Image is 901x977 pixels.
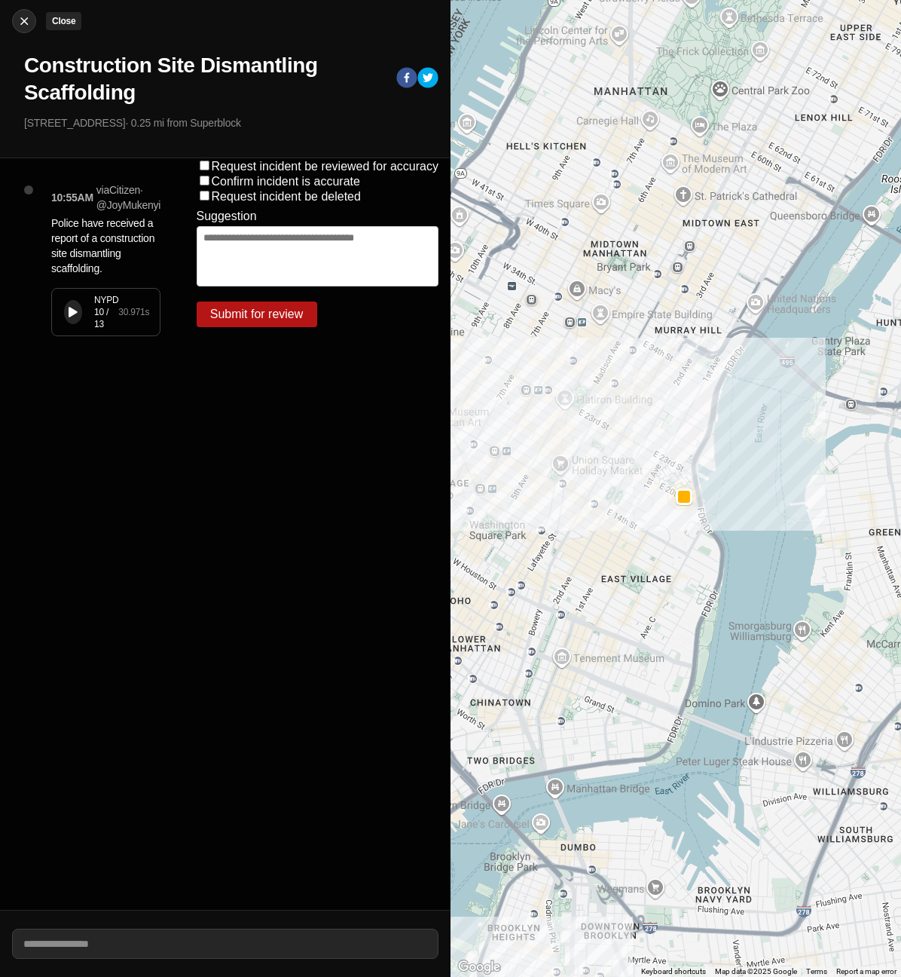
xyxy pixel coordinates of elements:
button: facebook [396,67,417,91]
p: [STREET_ADDRESS] · 0.25 mi from Superblock [24,115,438,130]
label: Request incident be deleted [212,190,361,203]
button: cancelClose [12,9,36,33]
h1: Construction Site Dismantling Scaffolding [24,52,384,106]
p: via Citizen · @ JoyMukenyi [96,182,160,213]
button: twitter [417,67,438,91]
div: NYPD 10 / 13 [94,294,118,330]
p: Police have received a report of a construction site dismantling scaffolding. [51,216,160,276]
small: Close [52,16,75,26]
label: Request incident be reviewed for accuracy [212,160,439,173]
button: Keyboard shortcuts [641,966,706,977]
a: Report a map error [836,967,896,975]
span: Map data ©2025 Google [715,967,797,975]
a: Terms (opens in new tab) [806,967,827,975]
button: Submit for review [197,302,317,327]
label: Confirm incident is accurate [212,175,360,188]
img: cancel [17,14,32,29]
p: 10:55AM [51,190,93,205]
a: Open this area in Google Maps (opens a new window) [454,957,504,977]
label: Suggestion [197,210,257,223]
img: Google [454,957,504,977]
div: 30.971 s [118,306,149,318]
